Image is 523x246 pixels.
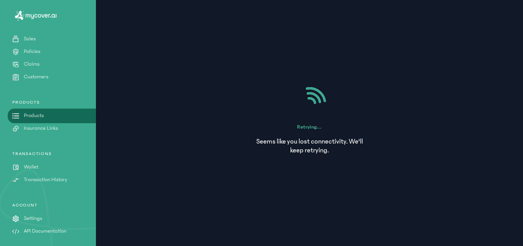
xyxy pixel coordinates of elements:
[24,227,66,235] p: API Documentation
[24,163,38,171] p: Wallet
[24,112,44,120] p: Products
[24,48,40,56] p: Policies
[24,60,40,68] p: Claims
[24,35,36,43] p: Sales
[24,124,58,132] p: Insurance Links
[24,73,48,81] p: Customers
[252,137,367,155] p: Seems like you lost connectivity. We'll keep retrying.
[24,215,42,223] p: Settings
[24,176,67,184] p: Transaction History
